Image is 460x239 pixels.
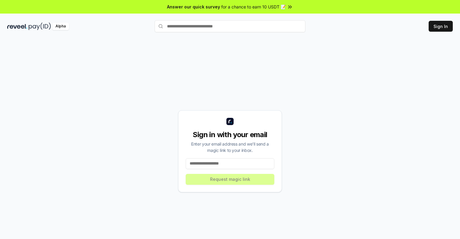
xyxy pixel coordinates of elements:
[29,23,51,30] img: pay_id
[52,23,69,30] div: Alpha
[429,21,453,32] button: Sign In
[221,4,286,10] span: for a chance to earn 10 USDT 📝
[186,141,274,153] div: Enter your email address and we’ll send a magic link to your inbox.
[7,23,27,30] img: reveel_dark
[226,118,234,125] img: logo_small
[186,130,274,140] div: Sign in with your email
[167,4,220,10] span: Answer our quick survey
